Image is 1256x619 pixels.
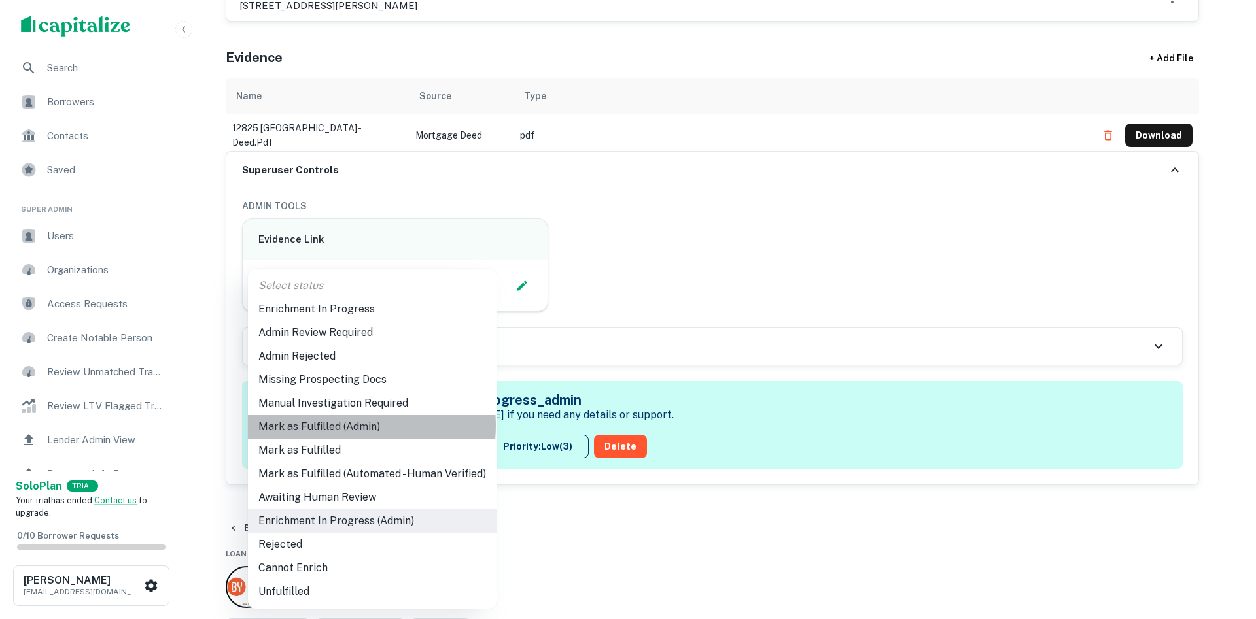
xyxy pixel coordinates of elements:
li: Rejected [248,533,497,556]
iframe: Chat Widget [1191,514,1256,577]
li: Enrichment In Progress [248,297,497,321]
li: Enrichment In Progress (Admin) [248,509,497,533]
li: Admin Rejected [248,344,497,368]
li: Missing Prospecting Docs [248,368,497,392]
li: Unfulfilled [248,580,497,603]
li: Admin Review Required [248,321,497,344]
li: Awaiting Human Review [248,486,497,509]
li: Mark as Fulfilled [248,439,497,462]
li: Mark as Fulfilled (Admin) [248,415,497,439]
li: Manual Investigation Required [248,392,497,415]
li: Cannot Enrich [248,556,497,580]
li: Mark as Fulfilled (Automated - Human Verified) [248,462,497,486]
